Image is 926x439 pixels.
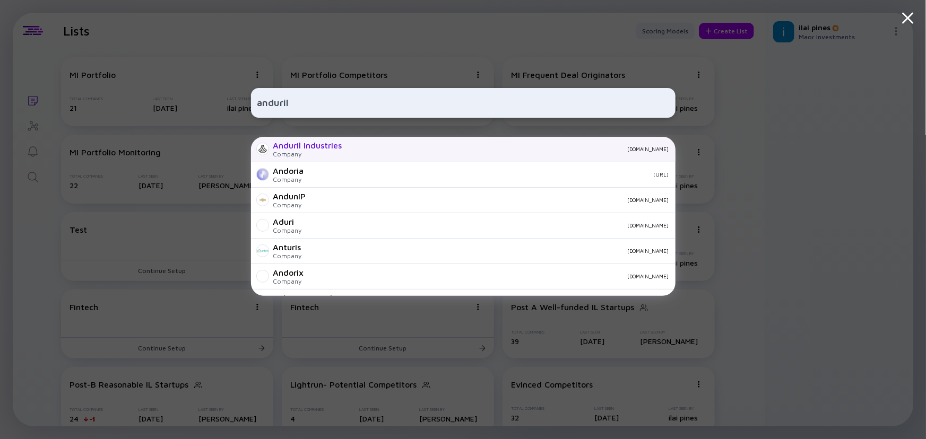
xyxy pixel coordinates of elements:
[313,171,669,178] div: [URL]
[313,273,669,279] div: [DOMAIN_NAME]
[273,150,342,158] div: Company
[273,252,302,260] div: Company
[273,141,342,150] div: Anduril Industries
[310,248,669,254] div: [DOMAIN_NAME]
[257,93,669,112] input: Search Company or Investor...
[273,268,304,277] div: Andorix
[273,201,306,209] div: Company
[273,293,333,303] div: Ankurit Capital
[273,217,302,226] div: Aduri
[310,222,669,229] div: [DOMAIN_NAME]
[315,197,669,203] div: [DOMAIN_NAME]
[273,242,302,252] div: Anturis
[273,175,304,183] div: Company
[273,277,304,285] div: Company
[273,226,302,234] div: Company
[273,191,306,201] div: AndunIP
[351,146,669,152] div: [DOMAIN_NAME]
[273,166,304,175] div: Andoria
